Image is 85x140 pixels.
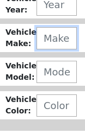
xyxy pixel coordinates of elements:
[37,104,77,126] input: Color
[5,36,37,59] div: Vehicle Make :
[5,3,37,26] div: Vehicle Year :
[5,104,37,126] div: Vehicle Color :
[5,70,37,93] div: Vehicle Model :
[37,71,77,93] input: Model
